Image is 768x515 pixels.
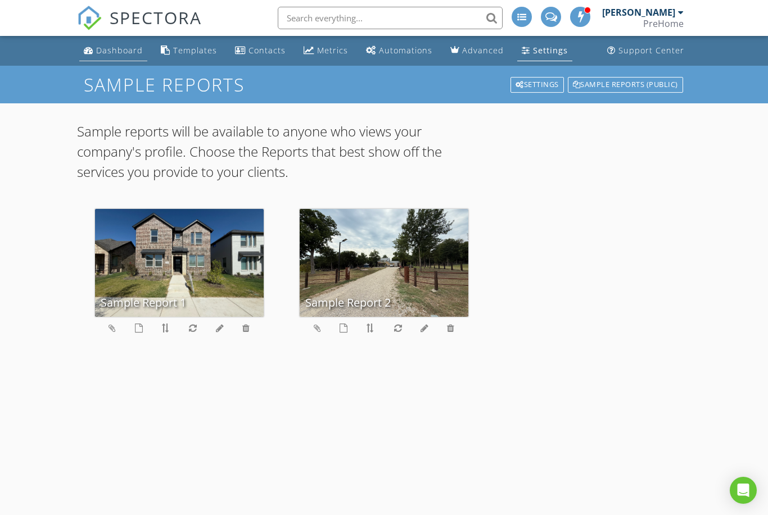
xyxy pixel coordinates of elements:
[96,45,143,56] div: Dashboard
[379,45,432,56] div: Automations
[156,40,222,61] a: Templates
[77,15,202,39] a: SPECTORA
[84,75,684,94] h1: Sample Reports
[278,7,503,29] input: Search everything...
[110,6,202,29] span: SPECTORA
[730,477,757,504] div: Open Intercom Messenger
[533,45,568,56] div: Settings
[462,45,504,56] div: Advanced
[618,45,684,56] div: Support Center
[603,40,689,61] a: Support Center
[173,45,217,56] div: Templates
[602,7,675,18] div: [PERSON_NAME]
[517,40,572,61] a: Settings
[643,18,684,29] div: PreHome
[249,45,286,56] div: Contacts
[79,40,147,61] a: Dashboard
[509,76,565,94] a: Settings
[77,121,487,182] p: Sample reports will be available to anyone who views your company's profile. Choose the Reports t...
[511,77,564,93] div: Settings
[231,40,290,61] a: Contacts
[77,6,102,30] img: The Best Home Inspection Software - Spectora
[446,40,508,61] a: Advanced
[362,40,437,61] a: Automations (Basic)
[567,76,684,94] a: Sample Reports (public)
[317,45,348,56] div: Metrics
[299,40,353,61] a: Metrics
[568,77,683,93] div: Sample Reports (public)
